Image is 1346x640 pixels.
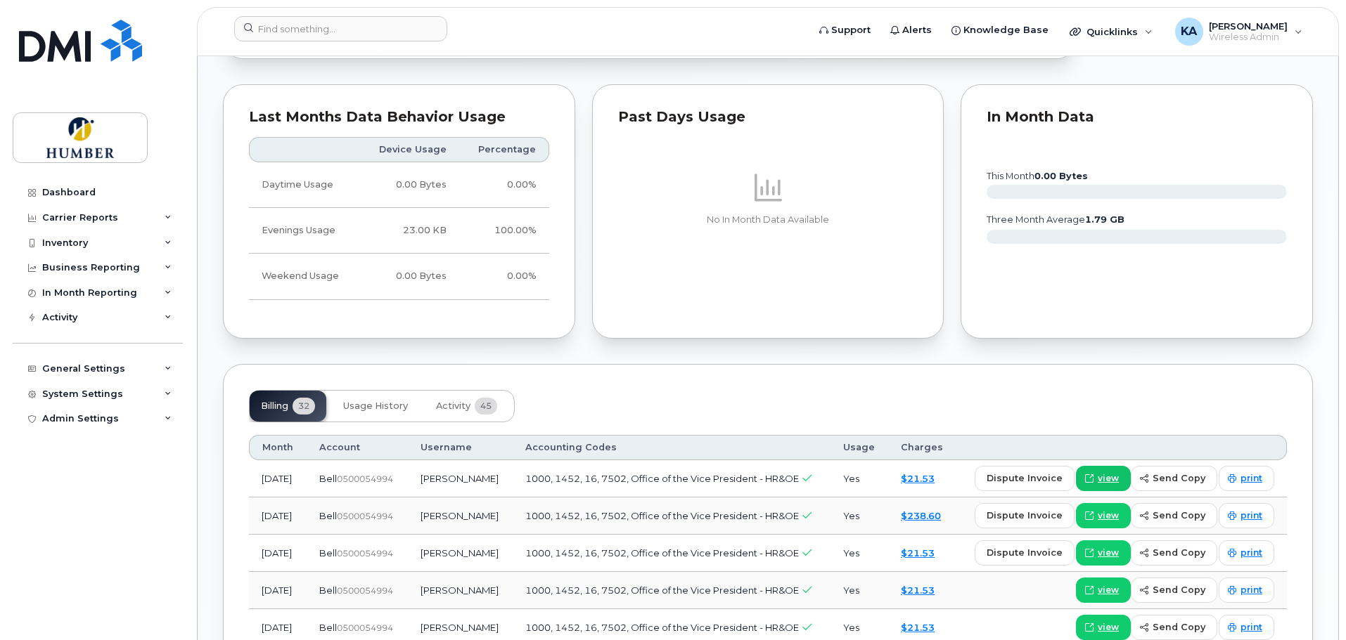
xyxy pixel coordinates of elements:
[249,208,359,254] td: Evenings Usage
[475,398,497,414] span: 45
[1241,584,1262,596] span: print
[1085,214,1124,225] tspan: 1.79 GB
[901,473,935,484] a: $21.53
[1098,547,1119,559] span: view
[1153,620,1205,634] span: send copy
[459,162,549,208] td: 0.00%
[1181,23,1197,40] span: KA
[1219,615,1274,640] a: print
[319,622,337,633] span: Bell
[1098,584,1119,596] span: view
[1076,503,1131,528] a: view
[1098,509,1119,522] span: view
[459,137,549,162] th: Percentage
[319,547,337,559] span: Bell
[1131,503,1217,528] button: send copy
[525,622,799,633] span: 1000, 1452, 16, 7502, Office of the Vice President - HR&OE
[337,548,393,559] span: 0500054994
[831,23,871,37] span: Support
[1131,466,1217,491] button: send copy
[408,535,513,572] td: [PERSON_NAME]
[975,466,1075,491] button: dispute invoice
[459,208,549,254] td: 100.00%
[249,497,307,535] td: [DATE]
[1241,472,1262,485] span: print
[249,572,307,609] td: [DATE]
[901,510,941,521] a: $238.60
[525,473,799,484] span: 1000, 1452, 16, 7502, Office of the Vice President - HR&OE
[1098,472,1119,485] span: view
[319,473,337,484] span: Bell
[525,585,799,596] span: 1000, 1452, 16, 7502, Office of the Vice President - HR&OE
[975,540,1075,566] button: dispute invoice
[1219,466,1274,491] a: print
[902,23,932,37] span: Alerts
[1153,509,1205,522] span: send copy
[307,435,407,460] th: Account
[1087,26,1138,37] span: Quicklinks
[975,503,1075,528] button: dispute invoice
[249,208,549,254] tr: Weekdays from 6:00pm to 8:00am
[343,400,408,412] span: Usage History
[1209,20,1288,32] span: [PERSON_NAME]
[831,535,888,572] td: Yes
[987,471,1063,485] span: dispute invoice
[1209,32,1288,43] span: Wireless Admin
[986,171,1088,181] text: this month
[1076,466,1131,491] a: view
[987,546,1063,559] span: dispute invoice
[408,435,513,460] th: Username
[234,16,447,41] input: Find something...
[1060,18,1162,46] div: Quicklinks
[618,110,918,124] div: Past Days Usage
[986,214,1124,225] text: three month average
[1219,577,1274,603] a: print
[1241,621,1262,634] span: print
[408,460,513,497] td: [PERSON_NAME]
[525,547,799,559] span: 1000, 1452, 16, 7502, Office of the Vice President - HR&OE
[337,474,393,484] span: 0500054994
[1165,18,1312,46] div: Kathy Ancimer
[901,585,935,596] a: $21.53
[831,572,888,609] td: Yes
[831,435,888,460] th: Usage
[1076,615,1131,640] a: view
[809,16,880,44] a: Support
[513,435,831,460] th: Accounting Codes
[1034,171,1088,181] tspan: 0.00 Bytes
[1076,577,1131,603] a: view
[831,497,888,535] td: Yes
[319,510,337,521] span: Bell
[408,497,513,535] td: [PERSON_NAME]
[436,400,470,412] span: Activity
[249,162,359,208] td: Daytime Usage
[359,208,459,254] td: 23.00 KB
[963,23,1049,37] span: Knowledge Base
[1241,509,1262,522] span: print
[901,622,935,633] a: $21.53
[337,585,393,596] span: 0500054994
[618,214,918,226] p: No In Month Data Available
[249,535,307,572] td: [DATE]
[1241,547,1262,559] span: print
[1098,621,1119,634] span: view
[249,460,307,497] td: [DATE]
[1153,546,1205,559] span: send copy
[408,572,513,609] td: [PERSON_NAME]
[1219,503,1274,528] a: print
[987,110,1287,124] div: In Month Data
[249,254,359,299] td: Weekend Usage
[359,162,459,208] td: 0.00 Bytes
[459,254,549,299] td: 0.00%
[525,510,799,521] span: 1000, 1452, 16, 7502, Office of the Vice President - HR&OE
[942,16,1058,44] a: Knowledge Base
[1131,577,1217,603] button: send copy
[249,254,549,299] tr: Friday from 6:00pm to Monday 8:00am
[1219,540,1274,566] a: print
[831,460,888,497] td: Yes
[1153,471,1205,485] span: send copy
[1131,540,1217,566] button: send copy
[880,16,942,44] a: Alerts
[888,435,957,460] th: Charges
[249,110,549,124] div: Last Months Data Behavior Usage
